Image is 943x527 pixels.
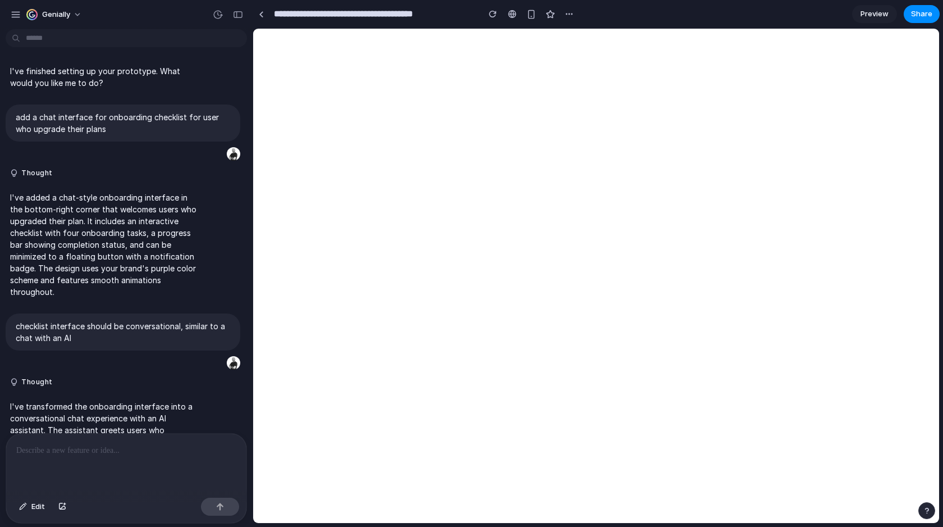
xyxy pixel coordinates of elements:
p: I've transformed the onboarding interface into a conversational chat experience with an AI assist... [10,401,198,507]
span: Edit [31,501,45,512]
button: Share [904,5,940,23]
a: Preview [852,5,897,23]
button: Edit [13,498,51,516]
p: I've finished setting up your prototype. What would you like me to do? [10,65,198,89]
span: Preview [860,8,889,20]
p: add a chat interface for onboarding checklist for user who upgrade their plans [16,111,230,135]
span: Share [911,8,932,20]
p: I've added a chat-style onboarding interface in the bottom-right corner that welcomes users who u... [10,192,198,298]
span: Genially [42,9,70,20]
button: Genially [22,6,88,24]
p: checklist interface should be conversational, similar to a chat with an AI [16,320,230,344]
